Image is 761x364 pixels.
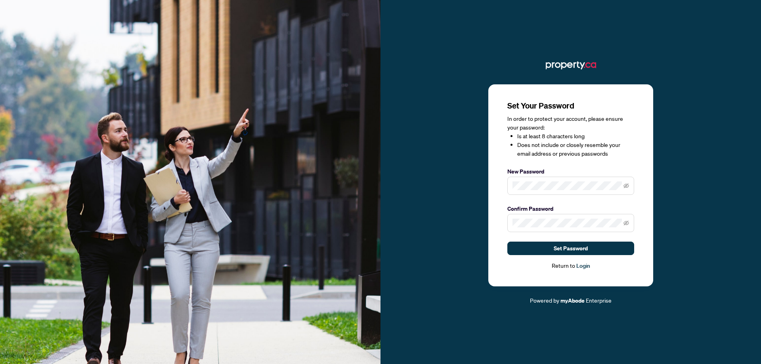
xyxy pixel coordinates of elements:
[507,261,634,271] div: Return to
[507,114,634,158] div: In order to protect your account, please ensure your password:
[554,242,588,255] span: Set Password
[517,132,634,141] li: Is at least 8 characters long
[530,297,559,304] span: Powered by
[586,297,612,304] span: Enterprise
[623,183,629,189] span: eye-invisible
[507,100,634,111] h3: Set Your Password
[576,262,590,269] a: Login
[517,141,634,158] li: Does not include or closely resemble your email address or previous passwords
[507,167,634,176] label: New Password
[546,59,596,72] img: ma-logo
[507,204,634,213] label: Confirm Password
[507,242,634,255] button: Set Password
[623,220,629,226] span: eye-invisible
[560,296,585,305] a: myAbode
